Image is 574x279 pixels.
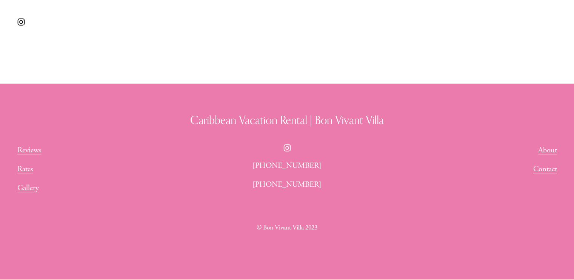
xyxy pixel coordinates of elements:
[17,18,25,26] a: Instagram
[17,144,42,157] a: Reviews
[221,160,353,172] p: [PHONE_NUMBER]
[538,144,557,157] a: About
[221,178,353,191] p: [PHONE_NUMBER]
[17,112,557,128] h3: Caribbean Vacation Rental | Bon Vivant Villa
[221,223,353,233] p: © Bon Vivant Villa 2023
[533,163,557,175] a: Contact
[17,182,39,194] a: Gallery
[283,144,291,152] a: Instagram
[17,163,33,175] a: Rates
